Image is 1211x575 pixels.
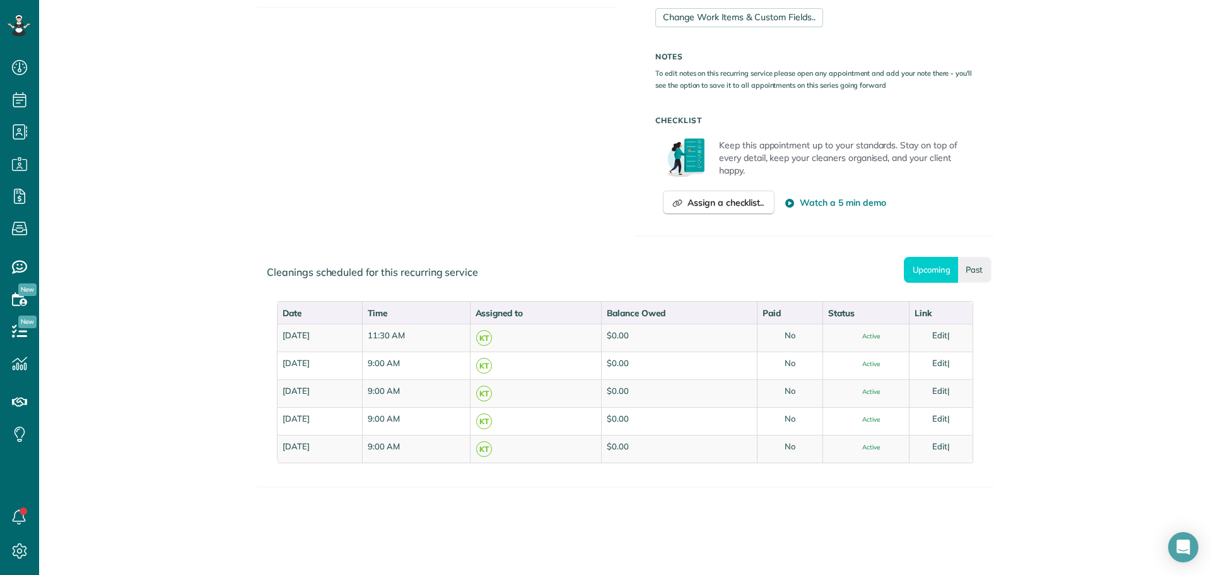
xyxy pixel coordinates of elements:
td: $0.00 [601,379,757,407]
td: [DATE] [277,324,362,352]
td: [DATE] [277,379,362,407]
td: [DATE] [277,407,362,435]
td: 9:00 AM [362,379,470,407]
div: Date [283,307,357,319]
a: Edit [932,441,947,451]
td: [DATE] [277,435,362,463]
td: $0.00 [601,324,757,352]
td: $0.00 [601,435,757,463]
a: Edit [932,386,947,396]
td: [DATE] [277,352,362,379]
td: 11:30 AM [362,324,470,352]
a: Upcoming [904,257,958,283]
span: New [18,283,37,296]
span: KT [476,386,492,401]
small: To edit notes on this recurring service please open any appointment and add your note there - you... [655,69,972,90]
td: | [909,407,973,435]
a: Edit [932,330,947,340]
td: $0.00 [601,407,757,435]
span: KT [476,413,492,429]
span: Active [852,389,880,395]
div: Assigned to [476,307,597,319]
td: No [757,379,822,407]
h5: Checklist [655,116,973,124]
div: Cleanings scheduled for this recurring service [257,255,993,290]
td: | [909,435,973,463]
td: 9:00 AM [362,435,470,463]
span: Active [852,361,880,367]
a: Change Work Items & Custom Fields.. [655,8,823,27]
span: Active [852,333,880,340]
td: No [757,324,822,352]
td: No [757,352,822,379]
td: No [757,407,822,435]
td: | [909,379,973,407]
a: Edit [932,413,947,424]
a: Edit [932,358,947,368]
span: New [18,316,37,328]
div: Paid [763,307,817,319]
td: No [757,435,822,463]
div: Link [915,307,968,319]
td: $0.00 [601,352,757,379]
span: Active [852,417,880,423]
td: 9:00 AM [362,407,470,435]
span: KT [476,330,492,346]
td: 9:00 AM [362,352,470,379]
div: Open Intercom Messenger [1168,532,1198,562]
td: | [909,352,973,379]
div: Time [368,307,465,319]
span: KT [476,358,492,374]
a: Past [958,257,992,283]
td: | [909,324,973,352]
span: KT [476,441,492,457]
div: Status [828,307,904,319]
h5: Notes [655,52,973,61]
span: Active [852,444,880,451]
div: Balance Owed [607,307,752,319]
